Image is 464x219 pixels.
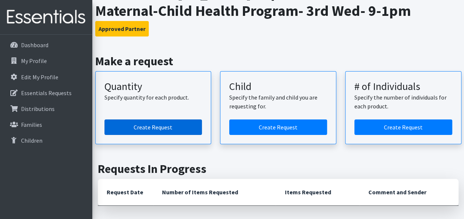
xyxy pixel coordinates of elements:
h3: Quantity [104,80,202,93]
p: Edit My Profile [21,73,58,81]
th: Items Requested [276,179,359,206]
p: Specify the number of individuals for each product. [354,93,452,111]
p: Families [21,121,42,128]
p: My Profile [21,57,47,65]
p: Children [21,137,42,144]
th: Comment and Sender [360,179,458,206]
a: Distributions [3,101,89,116]
th: Request Date [98,179,153,206]
a: Create a request by quantity [104,119,202,135]
p: Dashboard [21,41,48,49]
a: Edit My Profile [3,70,89,84]
button: Approved Partner [95,21,149,36]
a: Essentials Requests [3,86,89,100]
th: Number of Items Requested [153,179,276,206]
h3: Child [229,80,327,93]
a: Families [3,117,89,132]
a: Dashboard [3,38,89,52]
a: My Profile [3,53,89,68]
p: Specify the family and child you are requesting for. [229,93,327,111]
h2: Make a request [95,54,461,68]
a: Children [3,133,89,148]
h2: Requests In Progress [98,162,458,176]
p: Essentials Requests [21,89,72,97]
h3: # of Individuals [354,80,452,93]
p: Specify quantity for each product. [104,93,202,102]
a: Create a request by number of individuals [354,119,452,135]
p: Distributions [21,105,55,112]
a: Create a request for a child or family [229,119,327,135]
img: HumanEssentials [3,5,89,29]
